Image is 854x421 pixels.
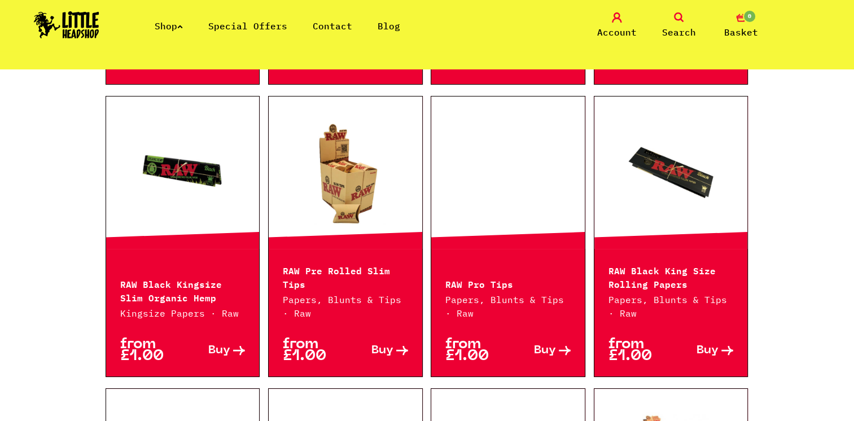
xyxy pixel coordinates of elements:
[608,263,734,290] p: RAW Black King Size Rolling Papers
[608,293,734,320] p: Papers, Blunts & Tips · Raw
[283,293,408,320] p: Papers, Blunts & Tips · Raw
[534,345,556,357] span: Buy
[724,25,758,39] span: Basket
[283,263,408,290] p: RAW Pre Rolled Slim Tips
[283,46,345,70] p: from £1.00
[378,20,400,32] a: Blog
[597,25,637,39] span: Account
[313,20,352,32] a: Contact
[120,339,183,362] p: from £1.00
[120,306,246,320] p: Kingsize Papers · Raw
[120,46,183,70] p: from £1.00
[155,20,183,32] a: Shop
[34,11,99,38] img: Little Head Shop Logo
[208,345,230,357] span: Buy
[662,25,696,39] span: Search
[445,293,571,320] p: Papers, Blunts & Tips · Raw
[208,20,287,32] a: Special Offers
[371,345,393,357] span: Buy
[608,339,671,362] p: from £1.00
[697,345,719,357] span: Buy
[671,339,734,362] a: Buy
[713,12,769,39] a: 0 Basket
[445,58,508,70] p: £1.00
[508,339,571,362] a: Buy
[445,339,508,362] p: from £1.00
[743,10,756,23] span: 0
[120,277,246,304] p: RAW Black Kingsize Slim Organic Hemp
[608,46,671,70] p: from £1.00
[445,277,571,290] p: RAW Pro Tips
[345,339,408,362] a: Buy
[182,339,245,362] a: Buy
[651,12,707,39] a: Search
[283,339,345,362] p: from £1.00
